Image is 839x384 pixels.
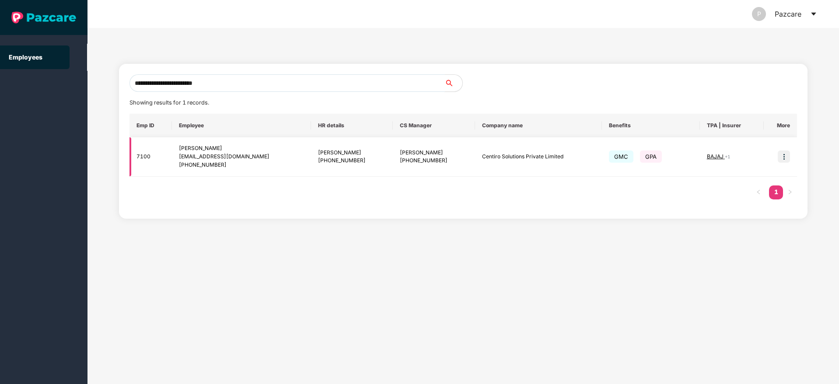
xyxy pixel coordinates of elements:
a: 1 [769,185,783,199]
button: left [752,185,766,199]
button: right [783,185,797,199]
th: More [764,114,797,137]
span: GPA [640,150,662,163]
th: CS Manager [393,114,475,137]
span: P [757,7,761,21]
a: Employees [9,53,42,61]
div: [PERSON_NAME] [179,144,304,153]
button: search [444,74,463,92]
div: [EMAIL_ADDRESS][DOMAIN_NAME] [179,153,304,161]
th: Employee [172,114,311,137]
div: [PERSON_NAME] [400,149,468,157]
th: Emp ID [129,114,172,137]
span: right [787,189,793,195]
div: [PERSON_NAME] [318,149,386,157]
img: icon [778,150,790,163]
td: Centiro Solutions Private Limited [475,137,602,177]
th: TPA | Insurer [700,114,764,137]
span: caret-down [810,10,817,17]
th: Benefits [602,114,700,137]
div: [PHONE_NUMBER] [179,161,304,169]
div: [PHONE_NUMBER] [318,157,386,165]
span: + 1 [725,154,730,159]
span: Showing results for 1 records. [129,99,209,106]
span: GMC [609,150,633,163]
div: [PHONE_NUMBER] [400,157,468,165]
th: Company name [475,114,602,137]
td: 7100 [129,137,172,177]
li: 1 [769,185,783,199]
span: left [756,189,761,195]
th: HR details [311,114,393,137]
span: BAJAJ [707,153,725,160]
li: Next Page [783,185,797,199]
li: Previous Page [752,185,766,199]
span: search [444,80,462,87]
